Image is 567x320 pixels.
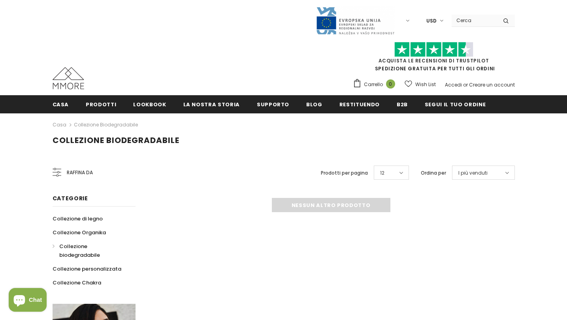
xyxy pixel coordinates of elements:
[183,101,240,108] span: La nostra storia
[458,169,488,177] span: I più venduti
[316,17,395,24] a: Javni Razpis
[6,288,49,314] inbox-online-store-chat: Shopify online store chat
[426,17,437,25] span: USD
[53,101,69,108] span: Casa
[379,57,489,64] a: Acquista le recensioni di TrustPilot
[339,101,380,108] span: Restituendo
[53,239,127,262] a: Collezione biodegradabile
[74,121,138,128] a: Collezione biodegradabile
[445,81,462,88] a: Accedi
[353,45,515,72] span: SPEDIZIONE GRATUITA PER TUTTI GLI ORDINI
[380,169,384,177] span: 12
[397,95,408,113] a: B2B
[463,81,468,88] span: or
[364,81,383,88] span: Carrello
[53,215,103,222] span: Collezione di legno
[257,101,289,108] span: supporto
[469,81,515,88] a: Creare un account
[405,77,436,91] a: Wish List
[53,212,103,226] a: Collezione di legno
[425,101,486,108] span: Segui il tuo ordine
[415,81,436,88] span: Wish List
[53,194,88,202] span: Categorie
[59,243,100,259] span: Collezione biodegradabile
[183,95,240,113] a: La nostra storia
[339,95,380,113] a: Restituendo
[53,120,66,130] a: Casa
[86,101,116,108] span: Prodotti
[53,95,69,113] a: Casa
[53,262,121,276] a: Collezione personalizzata
[306,101,322,108] span: Blog
[316,6,395,35] img: Javni Razpis
[353,79,399,90] a: Carrello 0
[306,95,322,113] a: Blog
[421,169,446,177] label: Ordina per
[53,279,101,286] span: Collezione Chakra
[53,226,106,239] a: Collezione Organika
[53,265,121,273] span: Collezione personalizzata
[394,42,473,57] img: Fidati di Pilot Stars
[53,229,106,236] span: Collezione Organika
[53,276,101,290] a: Collezione Chakra
[425,95,486,113] a: Segui il tuo ordine
[386,79,395,88] span: 0
[257,95,289,113] a: supporto
[321,169,368,177] label: Prodotti per pagina
[53,135,179,146] span: Collezione biodegradabile
[53,67,84,89] img: Casi MMORE
[452,15,497,26] input: Search Site
[133,95,166,113] a: Lookbook
[397,101,408,108] span: B2B
[67,168,93,177] span: Raffina da
[86,95,116,113] a: Prodotti
[133,101,166,108] span: Lookbook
